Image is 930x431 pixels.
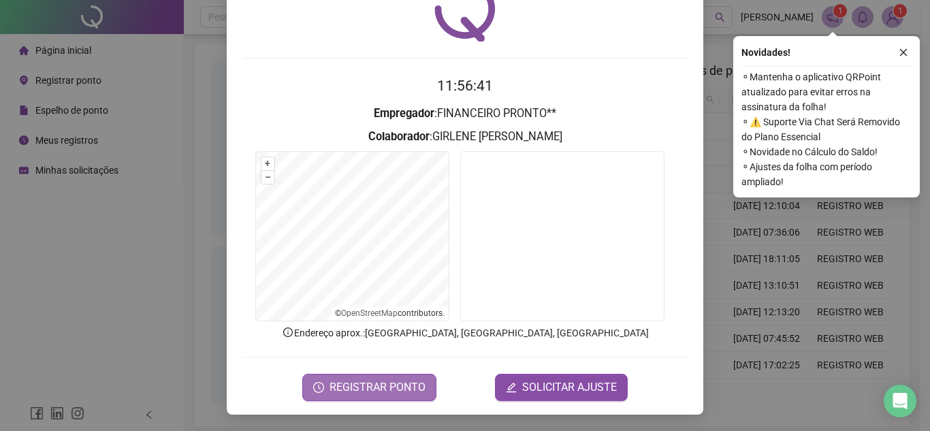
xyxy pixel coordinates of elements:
p: Endereço aprox. : [GEOGRAPHIC_DATA], [GEOGRAPHIC_DATA], [GEOGRAPHIC_DATA] [243,325,687,340]
span: SOLICITAR AJUSTE [522,379,617,396]
a: OpenStreetMap [341,308,398,318]
div: Open Intercom Messenger [884,385,916,417]
span: Novidades ! [741,45,790,60]
li: © contributors. [335,308,445,318]
span: ⚬ Ajustes da folha com período ampliado! [741,159,912,189]
strong: Colaborador [368,130,430,143]
h3: : GIRLENE [PERSON_NAME] [243,128,687,146]
span: ⚬ Novidade no Cálculo do Saldo! [741,144,912,159]
time: 11:56:41 [437,78,493,94]
button: REGISTRAR PONTO [302,374,436,401]
span: REGISTRAR PONTO [330,379,426,396]
span: edit [506,382,517,393]
span: ⚬ ⚠️ Suporte Via Chat Será Removido do Plano Essencial [741,114,912,144]
h3: : FINANCEIRO PRONTO** [243,105,687,123]
span: clock-circle [313,382,324,393]
strong: Empregador [374,107,434,120]
button: + [261,157,274,170]
span: close [899,48,908,57]
span: info-circle [282,326,294,338]
button: – [261,171,274,184]
button: editSOLICITAR AJUSTE [495,374,628,401]
span: ⚬ Mantenha o aplicativo QRPoint atualizado para evitar erros na assinatura da folha! [741,69,912,114]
